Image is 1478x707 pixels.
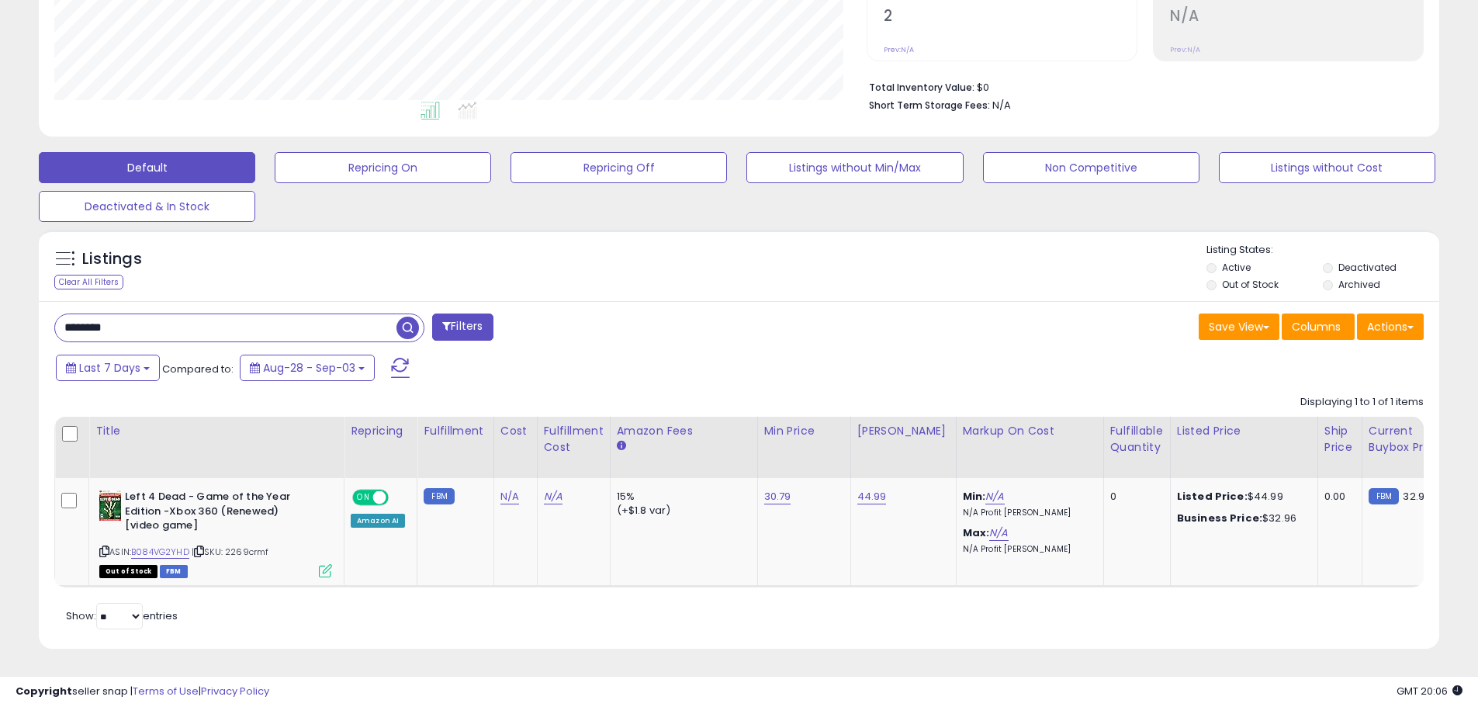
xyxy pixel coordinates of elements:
b: Min: [963,489,986,504]
div: Amazon Fees [617,423,751,439]
div: seller snap | | [16,684,269,699]
button: Deactivated & In Stock [39,191,255,222]
div: Amazon AI [351,514,405,528]
h2: N/A [1170,7,1423,28]
b: Short Term Storage Fees: [869,99,990,112]
div: 15% [617,490,746,504]
div: Fulfillable Quantity [1110,423,1164,456]
span: All listings that are currently out of stock and unavailable for purchase on Amazon [99,565,157,578]
button: Default [39,152,255,183]
span: OFF [386,491,411,504]
small: Prev: N/A [884,45,914,54]
p: N/A Profit [PERSON_NAME] [963,544,1092,555]
button: Filters [432,314,493,341]
span: Show: entries [66,608,178,623]
small: Amazon Fees. [617,439,626,453]
span: N/A [992,98,1011,113]
a: 30.79 [764,489,791,504]
small: FBM [424,488,454,504]
div: Title [95,423,337,439]
div: Markup on Cost [963,423,1097,439]
span: | SKU: 2269crmf [192,546,269,558]
span: Compared to: [162,362,234,376]
div: Cost [500,423,531,439]
div: Displaying 1 to 1 of 1 items [1300,395,1424,410]
span: Last 7 Days [79,360,140,376]
div: (+$1.8 var) [617,504,746,518]
a: 44.99 [857,489,887,504]
small: Prev: N/A [1170,45,1200,54]
label: Out of Stock [1222,278,1279,291]
h2: 2 [884,7,1137,28]
div: 0.00 [1324,490,1350,504]
label: Deactivated [1338,261,1397,274]
a: Terms of Use [133,684,199,698]
small: FBM [1369,488,1399,504]
div: Listed Price [1177,423,1311,439]
button: Listings without Min/Max [746,152,963,183]
a: N/A [985,489,1004,504]
a: N/A [500,489,519,504]
a: N/A [544,489,562,504]
div: Min Price [764,423,844,439]
span: 2025-09-11 20:06 GMT [1397,684,1462,698]
b: Max: [963,525,990,540]
a: N/A [989,525,1008,541]
button: Repricing Off [511,152,727,183]
a: Privacy Policy [201,684,269,698]
button: Columns [1282,314,1355,340]
strong: Copyright [16,684,72,698]
div: ASIN: [99,490,332,576]
button: Non Competitive [983,152,1199,183]
button: Last 7 Days [56,355,160,381]
div: Fulfillment Cost [544,423,604,456]
button: Save View [1199,314,1279,340]
p: Listing States: [1206,243,1439,258]
span: FBM [160,565,188,578]
li: $0 [869,77,1412,95]
span: 32.99 [1403,489,1431,504]
b: Listed Price: [1177,489,1248,504]
div: $44.99 [1177,490,1306,504]
button: Aug-28 - Sep-03 [240,355,375,381]
p: N/A Profit [PERSON_NAME] [963,508,1092,518]
b: Total Inventory Value: [869,81,974,94]
div: Repricing [351,423,410,439]
label: Active [1222,261,1251,274]
label: Archived [1338,278,1380,291]
div: Fulfillment [424,423,486,439]
div: 0 [1110,490,1158,504]
div: Current Buybox Price [1369,423,1449,456]
th: The percentage added to the cost of goods (COGS) that forms the calculator for Min & Max prices. [956,417,1103,478]
div: Clear All Filters [54,275,123,289]
div: Ship Price [1324,423,1355,456]
div: $32.96 [1177,511,1306,525]
b: Business Price: [1177,511,1262,525]
button: Listings without Cost [1219,152,1435,183]
button: Actions [1357,314,1424,340]
a: B084VG2YHD [131,546,189,559]
span: ON [354,491,373,504]
img: 51Q2HzFuDcL._SL40_.jpg [99,490,121,521]
h5: Listings [82,248,142,270]
span: Columns [1292,319,1341,334]
b: Left 4 Dead - Game of the Year Edition -Xbox 360 (Renewed) [video game] [125,490,313,537]
span: Aug-28 - Sep-03 [263,360,355,376]
button: Repricing On [275,152,491,183]
div: [PERSON_NAME] [857,423,950,439]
